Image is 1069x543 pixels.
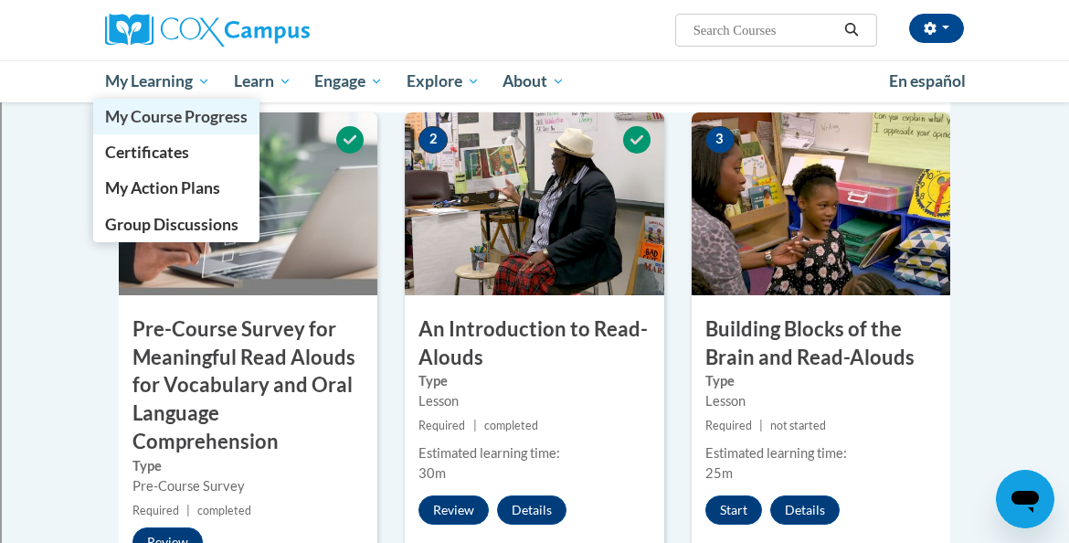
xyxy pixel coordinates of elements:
[7,122,1062,139] div: Move To ...
[7,303,1062,320] div: Visual Art
[7,504,1062,520] div: New source
[7,106,1062,122] div: Rename
[7,520,1062,537] div: SAVE
[302,60,395,102] a: Engage
[93,207,259,242] a: Group Discussions
[7,172,1062,188] div: Download
[7,438,1062,454] div: Move to ...
[7,24,1062,40] div: Sort New > Old
[877,62,978,101] a: En español
[407,70,480,92] span: Explore
[7,421,1062,438] div: DELETE
[395,60,492,102] a: Explore
[105,14,373,47] a: Cox Campus
[492,60,577,102] a: About
[7,356,1062,372] div: CANCEL
[7,287,1062,303] div: Television/Radio
[7,221,1062,238] div: Search for Source
[93,99,259,134] a: My Course Progress
[7,238,1062,254] div: Journal
[7,205,1062,221] div: Add Outline Template
[7,487,1062,504] div: MOVE
[7,320,1062,336] div: TODO: put dlg title
[7,372,1062,389] div: ???
[93,170,259,206] a: My Action Plans
[7,471,1062,487] div: CANCEL
[838,19,865,41] button: Search
[996,470,1054,528] iframe: Button to launch messaging window
[7,73,1062,90] div: Options
[7,139,1062,155] div: Delete
[105,143,189,162] span: Certificates
[105,14,310,47] img: Cox Campus
[91,60,978,102] div: Main menu
[7,57,1062,73] div: Delete
[7,454,1062,471] div: Home
[503,70,565,92] span: About
[7,389,1062,405] div: This outline has no content. Would you like to delete it?
[105,215,238,234] span: Group Discussions
[222,60,303,102] a: Learn
[889,71,966,90] span: En español
[7,155,1062,172] div: Rename Outline
[7,90,1062,106] div: Sign out
[909,14,964,43] button: Account Settings
[105,178,220,197] span: My Action Plans
[314,70,383,92] span: Engage
[93,60,222,102] a: My Learning
[692,19,838,41] input: Search Courses
[93,134,259,170] a: Certificates
[7,188,1062,205] div: Print
[7,405,1062,421] div: SAVE AND GO HOME
[7,7,1062,24] div: Sort A > Z
[105,70,210,92] span: My Learning
[7,254,1062,271] div: Magazine
[7,40,1062,57] div: Move To ...
[105,107,248,126] span: My Course Progress
[234,70,291,92] span: Learn
[7,271,1062,287] div: Newspaper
